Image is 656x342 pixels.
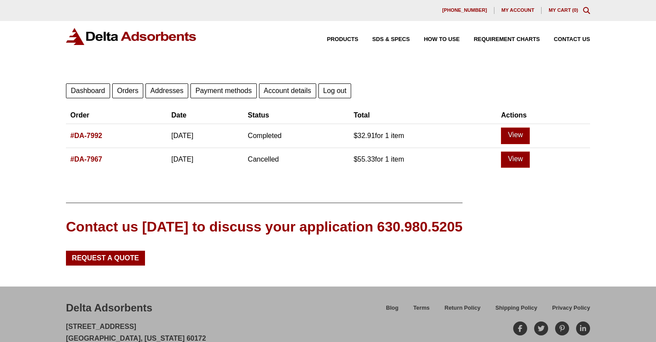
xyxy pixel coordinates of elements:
[386,305,398,311] span: Blog
[72,255,139,262] span: Request a Quote
[243,148,349,171] td: Cancelled
[574,7,577,13] span: 0
[171,111,186,119] span: Date
[540,37,590,42] a: Contact Us
[318,83,352,98] a: Log out
[549,7,578,13] a: My Cart (0)
[358,37,410,42] a: SDS & SPECS
[410,37,459,42] a: How to Use
[313,37,359,42] a: Products
[349,148,497,171] td: for 1 item
[66,301,152,315] div: Delta Adsorbents
[372,37,410,42] span: SDS & SPECS
[437,303,488,318] a: Return Policy
[66,81,590,98] nav: Account pages
[442,8,487,13] span: [PHONE_NUMBER]
[424,37,459,42] span: How to Use
[545,303,590,318] a: Privacy Policy
[171,155,193,163] time: [DATE]
[171,132,193,139] time: [DATE]
[501,8,534,13] span: My account
[66,83,110,98] a: Dashboard
[552,305,590,311] span: Privacy Policy
[413,305,429,311] span: Terms
[460,37,540,42] a: Requirement Charts
[435,7,494,14] a: [PHONE_NUMBER]
[354,132,358,139] span: $
[112,83,143,98] a: Orders
[501,111,527,119] span: Actions
[349,124,497,148] td: for 1 item
[495,305,537,311] span: Shipping Policy
[70,132,102,139] a: View order number DA-7992
[494,7,542,14] a: My account
[190,83,256,98] a: Payment methods
[70,111,90,119] span: Order
[445,305,481,311] span: Return Policy
[354,155,375,163] span: 55.33
[501,128,530,144] a: View order DA-7992
[243,124,349,148] td: Completed
[248,111,269,119] span: Status
[354,111,370,119] span: Total
[66,251,145,266] a: Request a Quote
[379,303,406,318] a: Blog
[501,152,530,168] a: View order DA-7967
[406,303,437,318] a: Terms
[354,155,358,163] span: $
[145,83,188,98] a: Addresses
[66,28,197,45] img: Delta Adsorbents
[474,37,540,42] span: Requirement Charts
[327,37,359,42] span: Products
[583,7,590,14] div: Toggle Modal Content
[259,83,316,98] a: Account details
[554,37,590,42] span: Contact Us
[70,155,102,163] a: View order number DA-7967
[488,303,545,318] a: Shipping Policy
[66,217,463,237] div: Contact us [DATE] to discuss your application 630.980.5205
[354,132,375,139] span: 32.91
